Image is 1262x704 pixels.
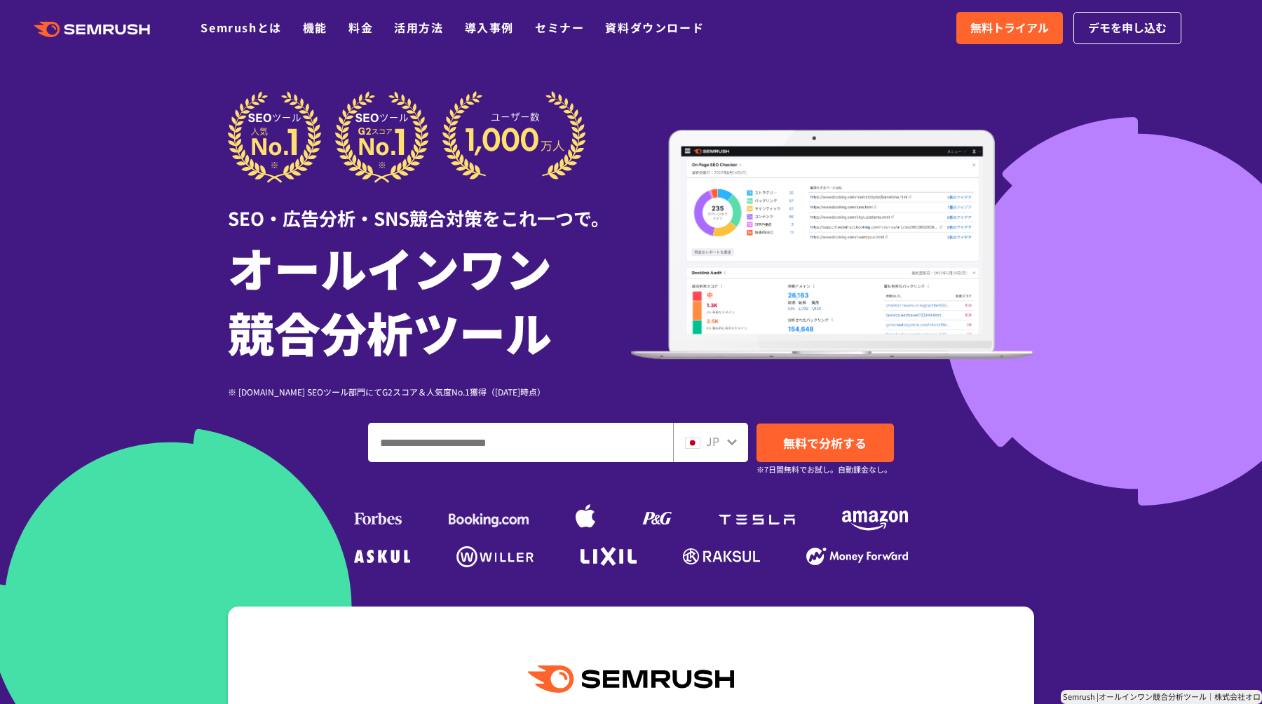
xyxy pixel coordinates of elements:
span: 無料で分析する [783,434,867,452]
span: JP [706,433,719,449]
a: 導入事例 [465,19,514,36]
span: Semrush |オールインワン競合分析ツール｜株式会社オロ [1063,691,1261,702]
a: 活用方法 [394,19,443,36]
a: デモを申し込む [1073,12,1181,44]
a: Semrushとは [201,19,281,36]
a: 無料で分析する [756,424,894,462]
img: Semrush [528,665,734,693]
span: 無料トライアル [970,19,1049,37]
h1: オールインワン 競合分析ツール [228,235,631,364]
a: セミナー [535,19,584,36]
a: 無料トライアル [956,12,1063,44]
a: 資料ダウンロード [605,19,704,36]
div: ※ [DOMAIN_NAME] SEOツール部門にてG2スコア＆人気度No.1獲得（[DATE]時点） [228,385,631,398]
span: デモを申し込む [1088,19,1167,37]
a: 機能 [303,19,327,36]
a: 料金 [348,19,373,36]
small: ※7日間無料でお試し。自動課金なし。 [756,463,892,476]
input: ドメイン、キーワードまたはURLを入力してください [369,424,672,461]
div: SEO・広告分析・SNS競合対策をこれ一つで。 [228,183,631,231]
